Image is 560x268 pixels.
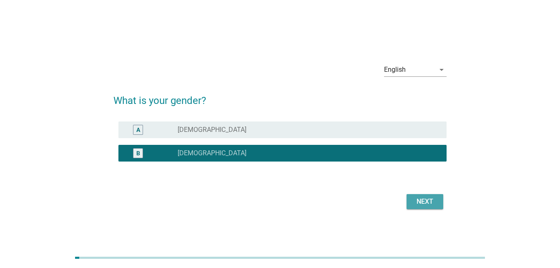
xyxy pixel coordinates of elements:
[136,126,140,134] div: A
[437,65,447,75] i: arrow_drop_down
[113,85,447,108] h2: What is your gender?
[178,126,246,134] label: [DEMOGRAPHIC_DATA]
[384,66,406,73] div: English
[407,194,443,209] button: Next
[136,149,140,158] div: B
[413,197,437,207] div: Next
[178,149,246,157] label: [DEMOGRAPHIC_DATA]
